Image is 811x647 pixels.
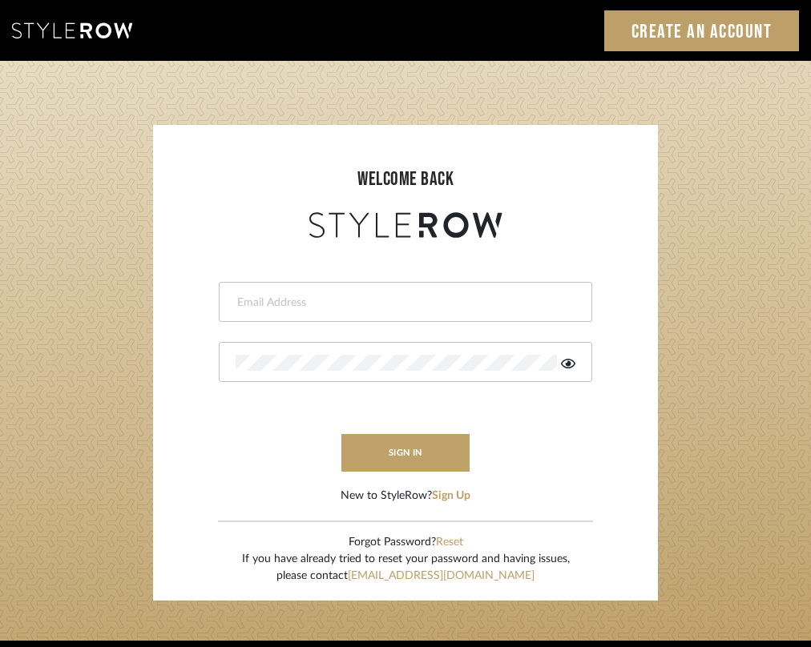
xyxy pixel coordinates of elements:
[604,10,800,51] a: Create an Account
[236,295,571,311] input: Email Address
[341,488,470,504] div: New to StyleRow?
[242,534,570,551] div: Forgot Password?
[348,570,535,581] a: [EMAIL_ADDRESS][DOMAIN_NAME]
[242,551,570,585] div: If you have already tried to reset your password and having issues, please contact
[169,165,642,194] div: welcome back
[432,488,470,504] button: Sign Up
[436,534,463,551] button: Reset
[341,434,470,472] button: sign in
